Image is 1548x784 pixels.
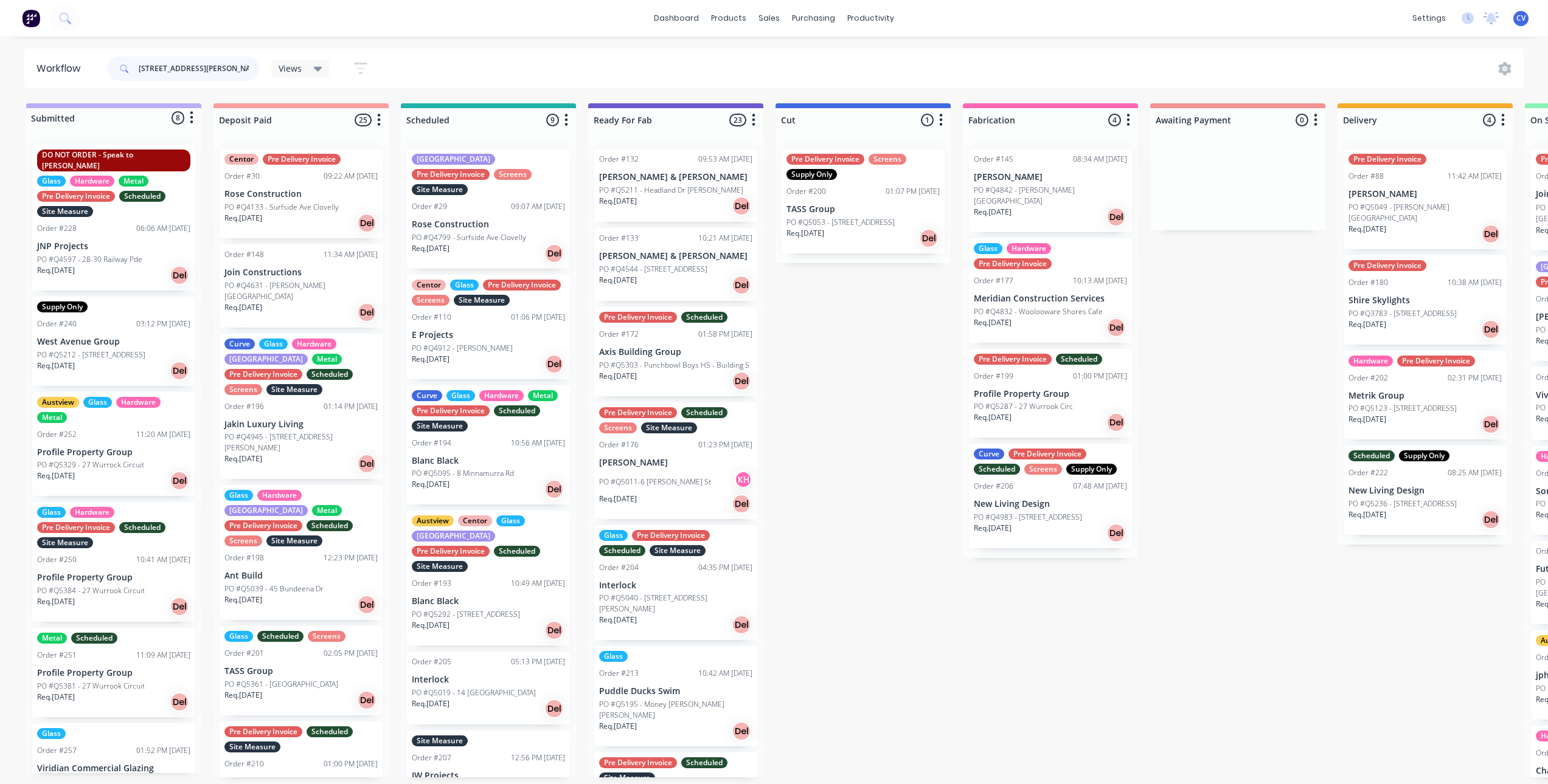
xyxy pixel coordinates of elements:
[136,650,190,661] div: 11:09 AM [DATE]
[1348,189,1502,199] p: [PERSON_NAME]
[412,405,490,416] div: Pre Delivery Invoice
[224,339,255,349] div: Curve
[594,525,757,641] div: GlassPre Delivery InvoiceScheduledSite MeasureOrder #20404:35 PM [DATE]InterlockPO #Q5040 - [STRE...
[599,233,639,244] div: Order #133
[324,249,378,260] div: 11:34 AM [DATE]
[1348,509,1386,520] p: Req. [DATE]
[412,479,449,490] p: Req. [DATE]
[170,471,189,490] div: Del
[641,422,697,433] div: Site Measure
[969,444,1132,548] div: CurvePre Delivery InvoiceScheduledScreensSupply OnlyOrder #20607:48 AM [DATE]New Living DesignPO ...
[786,204,940,215] p: TASS Group
[599,196,637,207] p: Req. [DATE]
[544,621,564,640] div: Del
[224,302,262,313] p: Req. [DATE]
[37,585,145,596] p: PO #Q5384 - 27 Wurrook Circuit
[1348,295,1502,306] p: Shire Skylights
[357,303,377,322] div: Del
[37,301,88,312] div: Supply Only
[37,554,77,565] div: Order #250
[37,633,67,644] div: Metal
[136,318,190,329] div: 03:12 PM [DATE]
[407,511,570,645] div: AustviewCentorGlass[GEOGRAPHIC_DATA]Pre Delivery InvoiceScheduledSite MeasureOrder #19310:49 AM [...
[974,389,1127,399] p: Profile Property Group
[412,243,449,254] p: Req. [DATE]
[511,438,565,449] div: 10:56 AM [DATE]
[257,631,304,642] div: Scheduled
[1448,277,1502,288] div: 10:38 AM [DATE]
[494,546,540,557] div: Scheduled
[1007,243,1051,254] div: Hardware
[1348,486,1502,496] p: New Living Design
[292,339,336,349] div: Hardware
[32,502,195,622] div: GlassHardwarePre Delivery InvoiceScheduledSite MeasureOrder #25010:41 AM [DATE]Profile Property G...
[412,468,514,479] p: PO #Q5095 - 8 Minnamurra Rd
[919,229,939,248] div: Del
[1073,154,1127,165] div: 08:34 AM [DATE]
[224,154,259,165] div: Centor
[37,360,75,371] p: Req. [DATE]
[698,562,752,573] div: 04:35 PM [DATE]
[1073,481,1127,492] div: 07:48 AM [DATE]
[544,244,564,263] div: Del
[220,244,383,328] div: Order #14811:34 AM [DATE]Join ConstructionsPO #Q4631 - [PERSON_NAME][GEOGRAPHIC_DATA]Req.[DATE]Del
[599,422,637,433] div: Screens
[698,233,752,244] div: 10:21 AM [DATE]
[224,535,262,546] div: Screens
[412,656,451,667] div: Order #205
[324,171,378,182] div: 09:22 AM [DATE]
[599,185,743,196] p: PO #Q5211 - Headland Dr [PERSON_NAME]
[412,330,565,340] p: E Projects
[412,219,565,230] p: Rose Construction
[869,154,906,165] div: Screens
[599,651,628,662] div: Glass
[496,515,525,526] div: Glass
[511,312,565,323] div: 01:06 PM [DATE]
[594,402,757,519] div: Pre Delivery InvoiceScheduledScreensSite MeasureOrder #17601:23 PM [DATE][PERSON_NAME]PO #Q5011-6...
[37,522,115,533] div: Pre Delivery Invoice
[224,202,339,213] p: PO #Q4133 - Surfside Ave Clovelly
[1348,450,1395,461] div: Scheduled
[974,317,1012,328] p: Req. [DATE]
[786,217,895,228] p: PO #Q5053 - [STREET_ADDRESS]
[324,552,378,563] div: 12:23 PM [DATE]
[1348,403,1457,414] p: PO #Q5123 - [STREET_ADDRESS]
[1344,149,1507,249] div: Pre Delivery InvoiceOrder #8811:42 AM [DATE][PERSON_NAME]PO #Q5049 - [PERSON_NAME][GEOGRAPHIC_DAT...
[407,275,570,379] div: CentorGlassPre Delivery InvoiceScreensSite MeasureOrder #11001:06 PM [DATE]E ProjectsPO #Q4912 - ...
[279,62,302,75] span: Views
[732,371,751,391] div: Del
[37,254,142,265] p: PO #Q4597 - 28-30 Railway Pde
[454,295,510,306] div: Site Measure
[37,507,66,518] div: Glass
[734,470,752,489] div: KH
[224,384,262,395] div: Screens
[599,371,637,382] p: Req. [DATE]
[170,266,189,285] div: Del
[407,652,570,724] div: Order #20505:13 PM [DATE]InterlockPO #Q5019 - 14 [GEOGRAPHIC_DATA]Req.[DATE]Del
[1344,445,1507,535] div: ScheduledSupply OnlyOrder #22208:25 AM [DATE]New Living DesignPO #Q5236 - [STREET_ADDRESS]Req.[DA...
[224,432,378,453] p: PO #Q4945 - [STREET_ADDRESS][PERSON_NAME]
[782,149,945,253] div: Pre Delivery InvoiceScreensSupply OnlyOrder #20001:07 PM [DATE]TASS GroupPO #Q5053 - [STREET_ADDR...
[1448,373,1502,383] div: 02:31 PM [DATE]
[136,223,190,234] div: 06:06 AM [DATE]
[412,675,565,685] p: Interlock
[974,523,1012,534] p: Req. [DATE]
[1106,523,1126,543] div: Del
[37,265,75,276] p: Req. [DATE]
[224,189,378,199] p: Rose Construction
[1348,202,1502,224] p: PO #Q5049 - [PERSON_NAME][GEOGRAPHIC_DATA]
[412,312,451,323] div: Order #110
[458,515,492,526] div: Centor
[224,453,262,464] p: Req. [DATE]
[220,626,383,715] div: GlassScheduledScreensOrder #20102:05 PM [DATE]TASS GroupPO #Q5361 - [GEOGRAPHIC_DATA]Req.[DATE]Del
[648,9,705,27] a: dashboard
[599,580,752,591] p: Interlock
[974,154,1013,165] div: Order #145
[732,615,751,634] div: Del
[224,648,264,659] div: Order #201
[224,354,308,365] div: [GEOGRAPHIC_DATA]
[886,186,940,197] div: 01:07 PM [DATE]
[224,249,264,260] div: Order #148
[974,449,1004,459] div: Curve
[450,280,479,291] div: Glass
